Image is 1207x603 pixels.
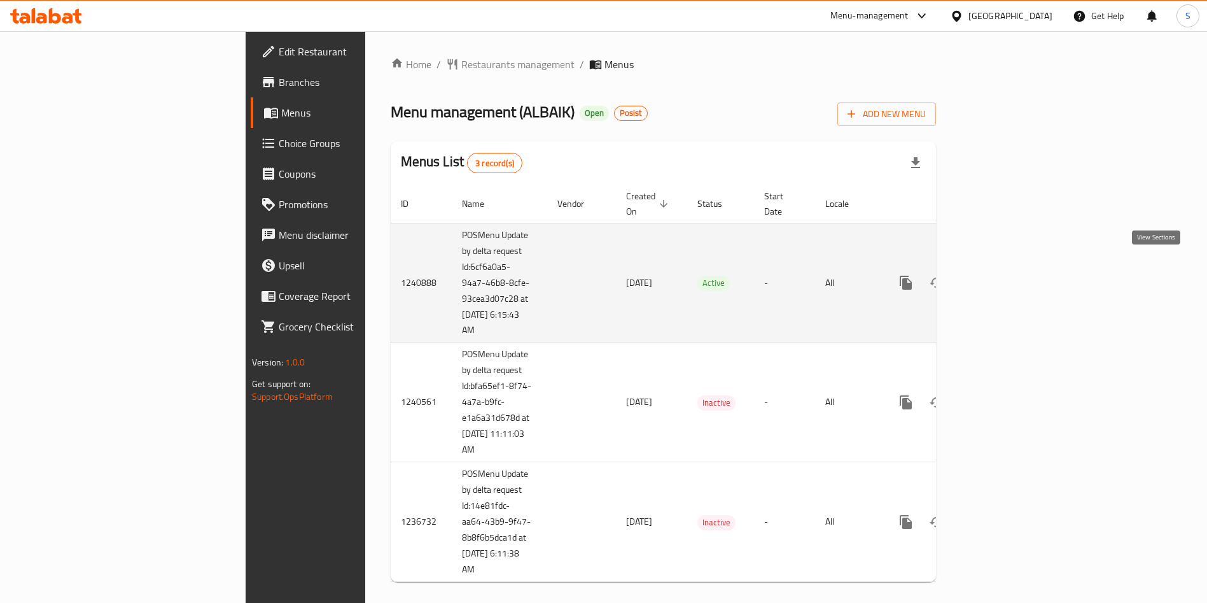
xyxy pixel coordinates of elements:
span: 1.0.0 [285,354,305,371]
div: Total records count [467,153,522,173]
a: Coverage Report [251,281,447,311]
a: Menu disclaimer [251,220,447,250]
span: Menus [281,105,437,120]
span: Open [580,108,609,118]
span: Menu disclaimer [279,227,437,243]
span: Get support on: [252,376,310,392]
span: Restaurants management [461,57,575,72]
button: Change Status [921,387,952,418]
div: [GEOGRAPHIC_DATA] [968,9,1052,23]
span: Choice Groups [279,136,437,151]
span: 3 record(s) [468,157,522,169]
td: All [815,223,881,343]
a: Branches [251,67,447,97]
td: POSMenu Update by delta request Id:6cf6a0a5-94a7-46b8-8cfe-93cea3d07c28 at [DATE] 6:15:43 AM [452,223,547,343]
span: Menus [604,57,634,72]
span: Inactive [697,395,736,410]
span: Menu management ( ALBAIK ) [391,97,575,126]
span: S [1185,9,1190,23]
div: Inactive [697,515,736,530]
div: Open [580,106,609,121]
span: Posist [615,108,647,118]
a: Upsell [251,250,447,281]
span: [DATE] [626,274,652,291]
span: Branches [279,74,437,90]
h2: Menus List [401,152,522,173]
span: Version: [252,354,283,371]
td: POSMenu Update by delta request Id:bfa65ef1-8f74-4a7a-b9fc-e1a6a31d678d at [DATE] 11:11:03 AM [452,343,547,462]
a: Menus [251,97,447,128]
span: Grocery Checklist [279,319,437,334]
span: [DATE] [626,394,652,410]
td: - [754,462,815,582]
div: Active [697,276,730,291]
span: [DATE] [626,513,652,530]
span: Active [697,276,730,290]
a: Edit Restaurant [251,36,447,67]
td: All [815,462,881,582]
span: Upsell [279,258,437,273]
span: Promotions [279,197,437,212]
span: Start Date [764,188,800,219]
span: Edit Restaurant [279,44,437,59]
span: Coverage Report [279,288,437,304]
a: Grocery Checklist [251,311,447,342]
a: Promotions [251,189,447,220]
span: ID [401,196,425,211]
table: enhanced table [391,185,1023,583]
a: Choice Groups [251,128,447,159]
td: POSMenu Update by delta request Id:14e81fdc-aa64-43b9-9f47-8b8f6b5dca1d at [DATE] 6:11:38 AM [452,462,547,582]
td: - [754,223,815,343]
span: Add New Menu [848,106,926,122]
button: Change Status [921,507,952,537]
nav: breadcrumb [391,57,936,72]
th: Actions [881,185,1023,223]
button: more [891,267,921,298]
li: / [580,57,584,72]
button: more [891,507,921,537]
button: Add New Menu [837,103,936,126]
td: All [815,343,881,462]
span: Coupons [279,166,437,181]
div: Export file [900,148,931,178]
button: Change Status [921,267,952,298]
span: Inactive [697,515,736,530]
td: - [754,343,815,462]
a: Restaurants management [446,57,575,72]
span: Name [462,196,501,211]
a: Support.OpsPlatform [252,388,333,405]
span: Created On [626,188,672,219]
a: Coupons [251,159,447,189]
div: Menu-management [830,8,909,24]
button: more [891,387,921,418]
span: Locale [825,196,865,211]
span: Vendor [557,196,601,211]
span: Status [697,196,739,211]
